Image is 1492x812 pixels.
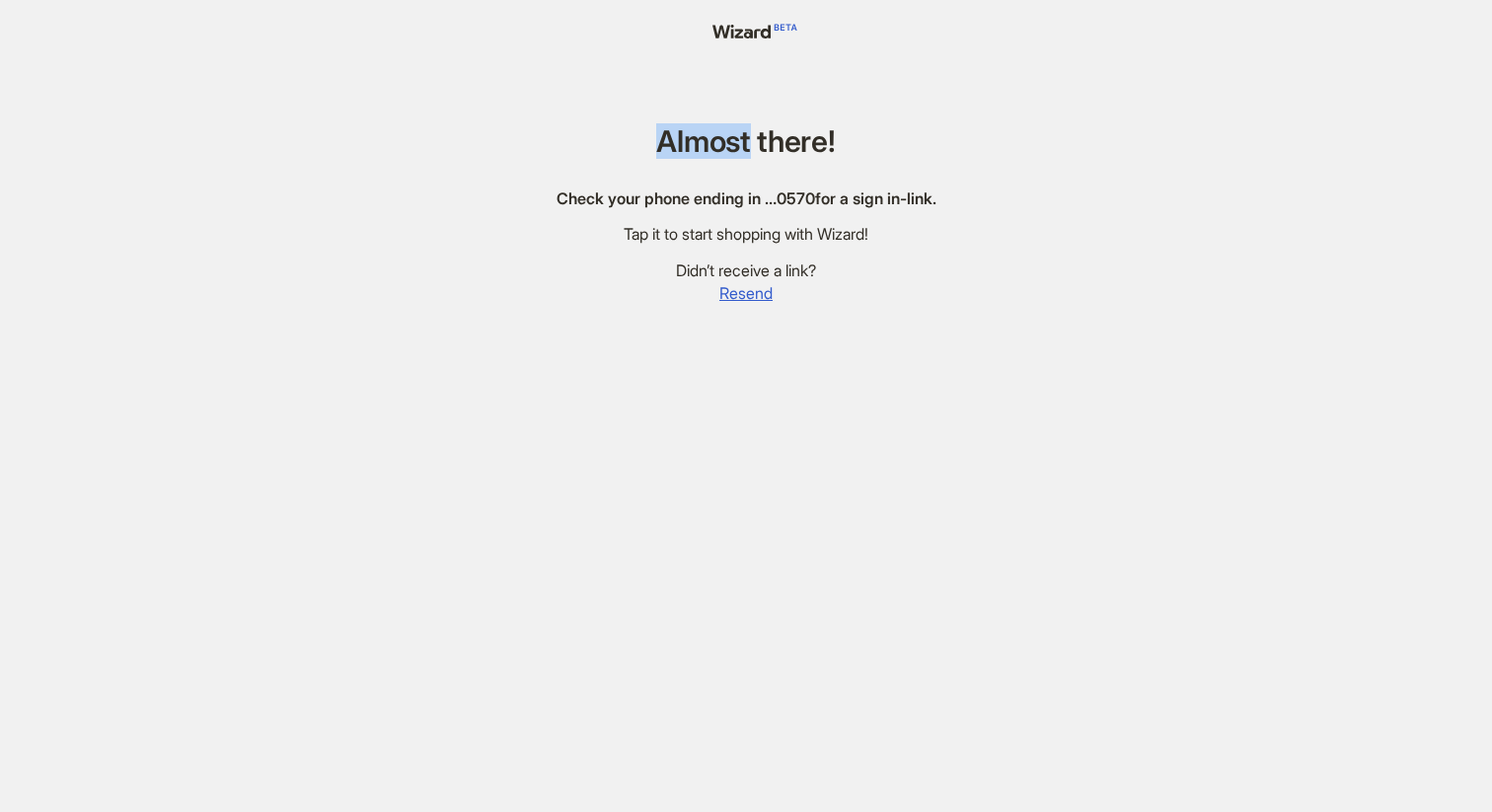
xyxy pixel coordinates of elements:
h1: Almost there! [557,125,936,158]
span: Resend [719,283,773,304]
button: Resend [718,281,774,305]
div: Check your phone ending in … 0570 for a sign in-link. [557,188,936,209]
div: Didn’t receive a link? [557,260,936,281]
div: Tap it to start shopping with Wizard! [557,224,936,245]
